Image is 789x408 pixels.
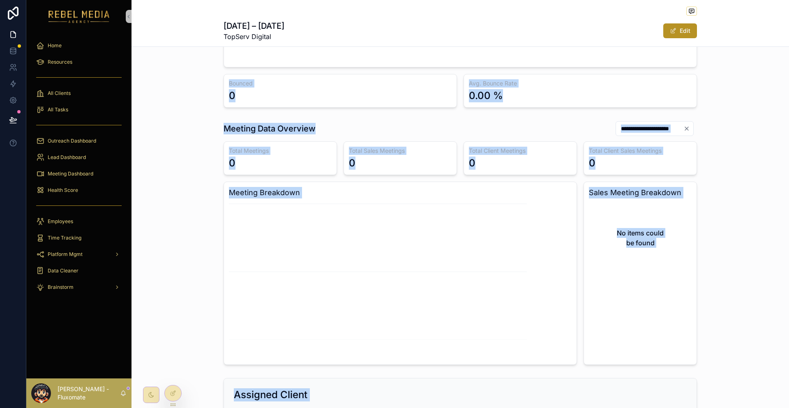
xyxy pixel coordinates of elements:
[48,267,78,274] span: Data Cleaner
[48,10,110,23] img: App logo
[31,55,127,69] a: Resources
[31,86,127,101] a: All Clients
[683,125,693,132] button: Clear
[31,247,127,262] a: Platform Mgmt
[589,187,692,198] h3: Sales Meeting Breakdown
[48,171,93,177] span: Meeting Dashboard
[229,147,332,155] h3: Total Meetings
[229,202,572,360] div: chart
[229,89,235,102] div: 0
[224,20,284,32] h1: [DATE] – [DATE]
[31,166,127,181] a: Meeting Dashboard
[48,42,62,49] span: Home
[48,154,86,161] span: Lead Dashboard
[31,38,127,53] a: Home
[48,106,68,113] span: All Tasks
[224,32,284,41] span: TopServ Digital
[469,147,572,155] h3: Total Client Meetings
[48,235,81,241] span: Time Tracking
[663,23,697,38] button: Edit
[58,385,120,401] p: [PERSON_NAME] - Fluxomate
[469,89,503,102] div: 0.00 %
[589,157,595,170] div: 0
[48,251,83,258] span: Platform Mgmt
[48,59,72,65] span: Resources
[31,183,127,198] a: Health Score
[349,157,355,170] div: 0
[229,187,572,198] h3: Meeting Breakdown
[229,79,452,88] h3: Bounced
[31,231,127,245] a: Time Tracking
[48,138,96,144] span: Outreach Dashboard
[589,147,692,155] h3: Total Client Sales Meetings
[224,123,316,134] h1: Meeting Data Overview
[31,134,127,148] a: Outreach Dashboard
[234,388,307,401] h2: Assigned Client
[349,147,452,155] h3: Total Sales Meetings
[48,187,78,194] span: Health Score
[26,33,131,304] div: scrollable content
[31,150,127,165] a: Lead Dashboard
[48,218,73,225] span: Employees
[31,263,127,278] a: Data Cleaner
[469,79,692,88] h3: Avg. Bounce Rate
[469,157,475,170] div: 0
[48,90,71,97] span: All Clients
[229,157,235,170] div: 0
[615,228,665,248] h2: No items could be found
[31,102,127,117] a: All Tasks
[31,214,127,229] a: Employees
